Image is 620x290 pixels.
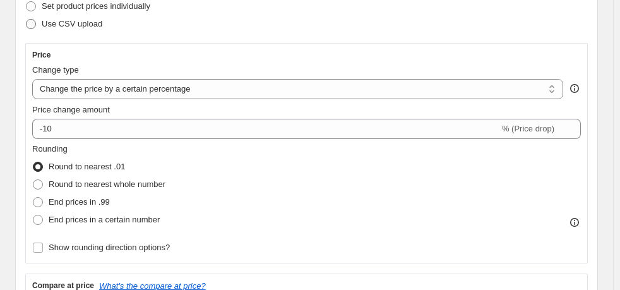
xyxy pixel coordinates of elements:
span: End prices in a certain number [49,215,160,224]
span: Set product prices individually [42,1,150,11]
span: Round to nearest whole number [49,179,165,189]
span: Show rounding direction options? [49,243,170,252]
h3: Price [32,50,51,60]
span: Rounding [32,144,68,154]
span: Change type [32,65,79,75]
span: Use CSV upload [42,19,102,28]
span: End prices in .99 [49,197,110,207]
input: -15 [32,119,499,139]
div: help [568,82,581,95]
span: Round to nearest .01 [49,162,125,171]
span: % (Price drop) [502,124,554,133]
span: Price change amount [32,105,110,114]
